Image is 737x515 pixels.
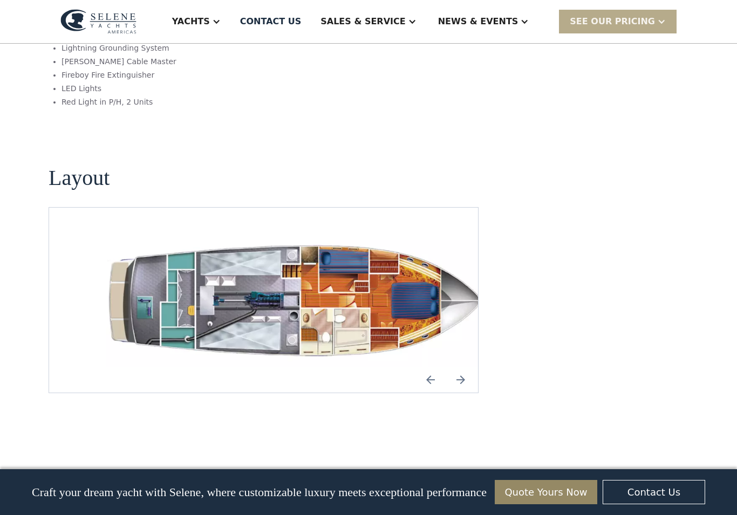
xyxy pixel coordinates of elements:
input: I want to subscribe to your Newsletter.Unsubscribe any time by clicking the link at the bottom of... [3,484,11,492]
input: Yes, I'd like to receive SMS updates.Reply STOP to unsubscribe at any time. [3,448,11,457]
a: open lightbox [92,234,504,367]
h2: Layout [49,166,110,190]
span: Tick the box below to receive occasional updates, exclusive offers, and VIP access via text message. [1,379,156,407]
a: Previous slide [418,367,443,393]
div: Yachts [172,15,210,28]
span: We respect your time - only the good stuff, never spam. [1,414,146,433]
li: LED Lights [62,83,295,94]
li: [PERSON_NAME] Cable Master [62,56,295,67]
img: logo [60,9,137,34]
div: 3 / 3 [92,234,504,367]
strong: I want to subscribe to your Newsletter. [3,486,100,504]
strong: Yes, I'd like to receive SMS updates. [14,450,131,458]
img: icon [418,367,443,393]
div: Sales & Service [320,15,405,28]
span: Unsubscribe any time by clicking the link at the bottom of any message [3,486,151,513]
p: Craft your dream yacht with Selene, where customizable luxury meets exceptional performance [32,485,487,499]
li: Fireboy Fire Extinguisher [62,70,295,81]
div: SEE Our Pricing [559,10,677,33]
a: Quote Yours Now [495,480,597,504]
div: SEE Our Pricing [570,15,655,28]
li: Lightning Grounding System [62,43,295,54]
img: icon [448,367,474,393]
a: Next slide [448,367,474,393]
div: News & EVENTS [438,15,518,28]
div: Contact US [240,15,302,28]
a: Contact Us [603,480,705,504]
span: Reply STOP to unsubscribe at any time. [3,450,148,468]
li: Red Light in P/H, 2 Units [62,97,295,108]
